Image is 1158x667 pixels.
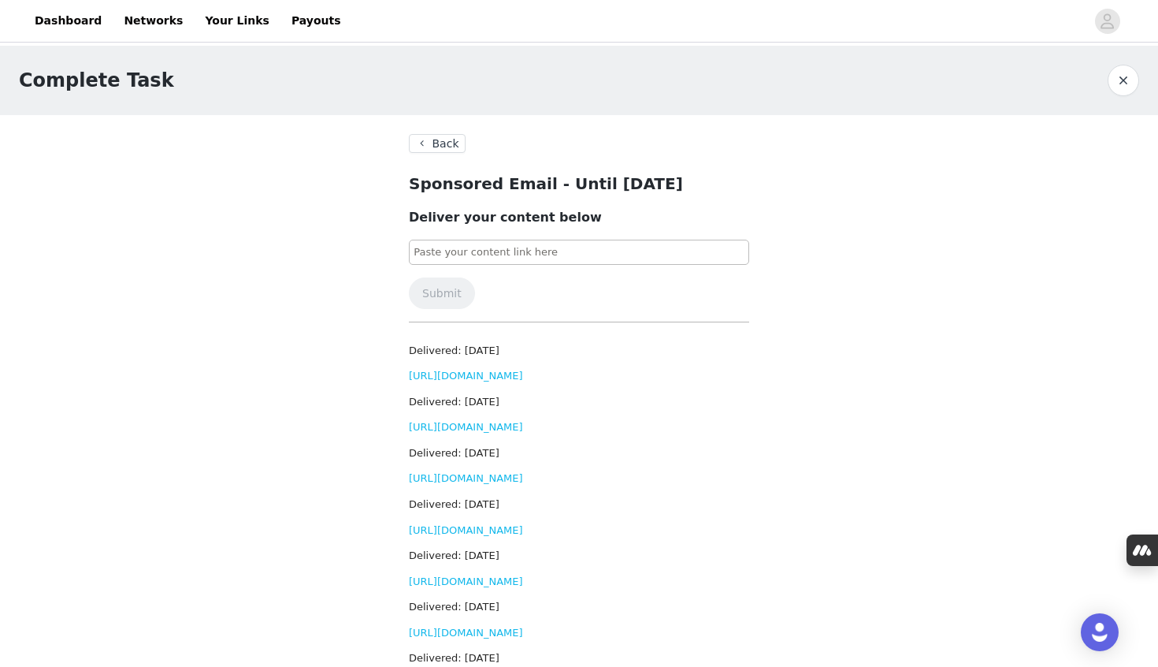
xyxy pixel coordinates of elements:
a: Your Links [195,3,279,39]
h3: Deliver your content below [409,208,749,227]
a: Dashboard [25,3,111,39]
button: Submit [409,278,475,309]
div: Open Intercom Messenger [1081,613,1119,651]
h3: Delivered: [DATE] [409,445,749,461]
h3: Delivered: [DATE] [409,599,749,615]
a: [URL][DOMAIN_NAME] [409,472,523,484]
h3: Delivered: [DATE] [409,394,749,410]
h3: Delivered: [DATE] [409,343,749,359]
a: Payouts [282,3,351,39]
h3: Delivered: [DATE] [409,650,749,666]
h3: Delivered: [DATE] [409,497,749,512]
a: [URL][DOMAIN_NAME] [409,627,523,639]
button: Back [409,134,466,153]
input: Paste your content link here [409,240,749,265]
h1: Complete Task [19,66,174,95]
a: [URL][DOMAIN_NAME] [409,524,523,536]
a: [URL][DOMAIN_NAME] [409,576,523,587]
div: avatar [1100,9,1115,34]
h3: Delivered: [DATE] [409,548,749,564]
a: [URL][DOMAIN_NAME] [409,370,523,382]
h2: Sponsored Email - Until [DATE] [409,172,749,196]
a: Networks [114,3,192,39]
a: [URL][DOMAIN_NAME] [409,421,523,433]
